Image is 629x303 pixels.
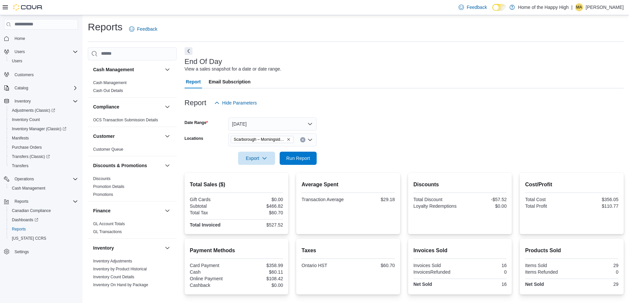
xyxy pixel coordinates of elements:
span: Settings [12,248,78,256]
button: Home [1,34,81,43]
button: [DATE] [228,117,317,131]
div: Total Discount [413,197,459,202]
span: Purchase Orders [12,145,42,150]
a: Cash Management [9,184,48,192]
h2: Products Sold [525,247,618,255]
button: Customer [93,133,162,139]
div: $466.82 [238,203,283,209]
label: Date Range [185,120,208,125]
button: Finance [93,207,162,214]
a: Customers [12,71,36,79]
span: MA [576,3,582,11]
button: Inventory [93,245,162,251]
a: Manifests [9,134,31,142]
span: Operations [12,175,78,183]
button: Next [185,47,192,55]
button: Canadian Compliance [7,206,81,215]
button: Settings [1,247,81,257]
span: Inventory [12,97,78,105]
button: Discounts & Promotions [93,162,162,169]
div: Ontario HST [301,263,347,268]
span: Users [9,57,78,65]
a: Dashboards [7,215,81,225]
button: Hide Parameters [212,96,260,109]
button: Reports [12,197,31,205]
span: Report [186,75,201,88]
a: Customer Queue [93,147,123,152]
span: Reports [12,197,78,205]
strong: Net Sold [525,282,544,287]
a: Adjustments (Classic) [7,106,81,115]
span: Scarborough – Morningside - Friendly Stranger [231,136,294,143]
input: Dark Mode [492,4,506,11]
div: $0.00 [461,203,507,209]
div: -$57.52 [461,197,507,202]
div: Gift Cards [190,197,235,202]
p: [PERSON_NAME] [586,3,624,11]
span: Scarborough – Morningside - Friendly Stranger [234,136,285,143]
span: Catalog [15,85,28,91]
div: $358.99 [238,263,283,268]
strong: Total Invoiced [190,222,221,227]
button: Operations [12,175,37,183]
div: $29.18 [350,197,395,202]
div: Subtotal [190,203,235,209]
button: Customers [1,70,81,79]
button: Inventory [163,244,171,252]
a: Inventory Count [9,116,43,124]
button: Discounts & Promotions [163,162,171,169]
button: Inventory Count [7,115,81,124]
div: Items Refunded [525,269,570,275]
nav: Complex example [4,31,78,274]
strong: Net Sold [413,282,432,287]
p: | [571,3,573,11]
button: Operations [1,174,81,184]
span: Catalog [12,84,78,92]
h2: Payment Methods [190,247,283,255]
h3: Compliance [93,104,119,110]
a: Reports [9,225,28,233]
button: Cash Management [93,66,162,73]
span: GL Transactions [93,229,122,234]
span: Settings [15,249,29,255]
span: Operations [15,176,34,182]
a: OCS Transaction Submission Details [93,118,158,122]
a: Adjustments (Classic) [9,106,58,114]
div: View a sales snapshot for a date or date range. [185,66,281,73]
div: 29 [573,263,618,268]
div: $60.70 [238,210,283,215]
div: Card Payment [190,263,235,268]
span: Inventory Manager (Classic) [12,126,66,132]
button: Customer [163,132,171,140]
div: $60.70 [350,263,395,268]
div: 16 [461,263,507,268]
button: Users [7,56,81,66]
div: Cash Management [88,79,177,97]
button: Reports [7,225,81,234]
h2: Discounts [413,181,507,189]
a: Home [12,35,28,43]
div: Cash [190,269,235,275]
a: Inventory by Product Historical [93,267,147,271]
div: $60.11 [238,269,283,275]
h3: Finance [93,207,111,214]
span: Users [12,58,22,64]
a: Inventory Count Details [93,275,134,279]
div: Cashback [190,283,235,288]
a: Feedback [126,22,160,36]
span: Manifests [9,134,78,142]
button: Open list of options [307,137,313,142]
span: Customers [15,72,34,77]
a: GL Account Totals [93,222,125,226]
a: Inventory On Hand by Package [93,283,148,287]
p: Home of the Happy High [518,3,569,11]
button: Transfers [7,161,81,170]
span: Users [12,48,78,56]
div: $356.05 [573,197,618,202]
div: Transaction Average [301,197,347,202]
a: Feedback [456,1,489,14]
